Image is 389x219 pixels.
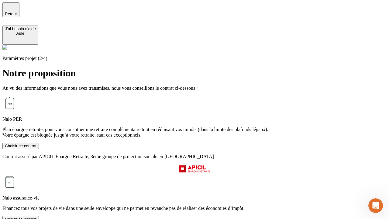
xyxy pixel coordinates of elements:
span: Retour [5,12,17,16]
p: Au vu des informations que vous nous avez transmises, nous vous conseillons le contrat ci-dessous : [2,85,387,91]
h1: Notre proposition [2,68,387,79]
button: Retour [2,2,19,17]
img: alexis.png [2,45,7,50]
button: Choisir ce contrat [2,143,39,149]
p: Paramètres projet (2/4) [2,56,387,61]
p: Nalo assurance-vie [2,195,387,201]
span: Financez tous vos projets de vie dans une seule enveloppe qui ne permet en revanche pas de réalis... [2,206,245,211]
div: J’ai besoin d'aide [5,26,36,31]
span: Plan épargne retraite, pour vous constituer une retraite complémentaire tout en réduisant vos imp... [2,127,268,137]
iframe: Intercom live chat [368,198,383,213]
div: Choisir ce contrat [5,144,36,148]
p: Nalo PER [2,116,387,122]
div: Aide [5,31,36,36]
p: Contrat assuré par APICIL Épargne Retraite, 3ème groupe de protection sociale en [GEOGRAPHIC_DATA] [2,154,387,159]
button: J’ai besoin d'aideAide [2,26,38,45]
